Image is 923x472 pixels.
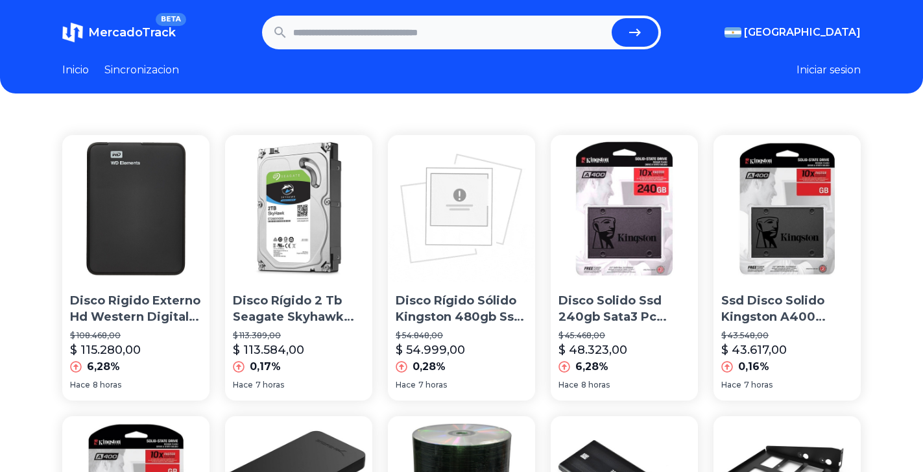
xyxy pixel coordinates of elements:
[62,62,89,78] a: Inicio
[558,330,690,341] p: $ 45.468,00
[62,135,210,282] img: Disco Rigido Externo Hd Western Digital 1tb Usb 3.0 Win/mac
[581,380,610,390] span: 8 horas
[88,25,176,40] span: MercadoTrack
[551,135,698,282] img: Disco Solido Ssd 240gb Sata3 Pc Notebook Mac
[233,293,365,325] p: Disco Rígido 2 Tb Seagate Skyhawk Simil Purple Wd Dvr Cct
[744,380,773,390] span: 7 horas
[70,293,202,325] p: Disco Rigido Externo Hd Western Digital 1tb Usb 3.0 Win/mac
[725,27,741,38] img: Argentina
[721,330,853,341] p: $ 43.548,00
[70,330,202,341] p: $ 108.468,00
[396,293,527,325] p: Disco Rígido Sólido Kingston 480gb Ssd Now A400 Sata3 2.5
[725,25,861,40] button: [GEOGRAPHIC_DATA]
[225,135,372,401] a: Disco Rígido 2 Tb Seagate Skyhawk Simil Purple Wd Dvr CctDisco Rígido 2 Tb Seagate Skyhawk Simil ...
[388,135,535,282] img: Disco Rígido Sólido Kingston 480gb Ssd Now A400 Sata3 2.5
[713,135,861,401] a: Ssd Disco Solido Kingston A400 240gb Pc Gamer Sata 3Ssd Disco Solido Kingston A400 240gb Pc Gamer...
[250,359,281,375] p: 0,17%
[413,359,446,375] p: 0,28%
[87,359,120,375] p: 6,28%
[93,380,121,390] span: 8 horas
[62,22,83,43] img: MercadoTrack
[575,359,608,375] p: 6,28%
[62,22,176,43] a: MercadoTrackBETA
[396,380,416,390] span: Hace
[256,380,284,390] span: 7 horas
[70,380,90,390] span: Hace
[233,341,304,359] p: $ 113.584,00
[70,341,141,359] p: $ 115.280,00
[558,380,579,390] span: Hace
[233,330,365,341] p: $ 113.389,00
[388,135,535,401] a: Disco Rígido Sólido Kingston 480gb Ssd Now A400 Sata3 2.5Disco Rígido Sólido Kingston 480gb Ssd N...
[156,13,186,26] span: BETA
[225,135,372,282] img: Disco Rígido 2 Tb Seagate Skyhawk Simil Purple Wd Dvr Cct
[558,341,627,359] p: $ 48.323,00
[396,330,527,341] p: $ 54.848,00
[396,341,465,359] p: $ 54.999,00
[551,135,698,401] a: Disco Solido Ssd 240gb Sata3 Pc Notebook MacDisco Solido Ssd 240gb Sata3 Pc Notebook Mac$ 45.468,...
[233,380,253,390] span: Hace
[721,380,741,390] span: Hace
[104,62,179,78] a: Sincronizacion
[797,62,861,78] button: Iniciar sesion
[721,341,787,359] p: $ 43.617,00
[418,380,447,390] span: 7 horas
[721,293,853,325] p: Ssd Disco Solido Kingston A400 240gb Pc Gamer Sata 3
[62,135,210,401] a: Disco Rigido Externo Hd Western Digital 1tb Usb 3.0 Win/macDisco Rigido Externo Hd Western Digita...
[738,359,769,375] p: 0,16%
[744,25,861,40] span: [GEOGRAPHIC_DATA]
[713,135,861,282] img: Ssd Disco Solido Kingston A400 240gb Pc Gamer Sata 3
[558,293,690,325] p: Disco Solido Ssd 240gb Sata3 Pc Notebook Mac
